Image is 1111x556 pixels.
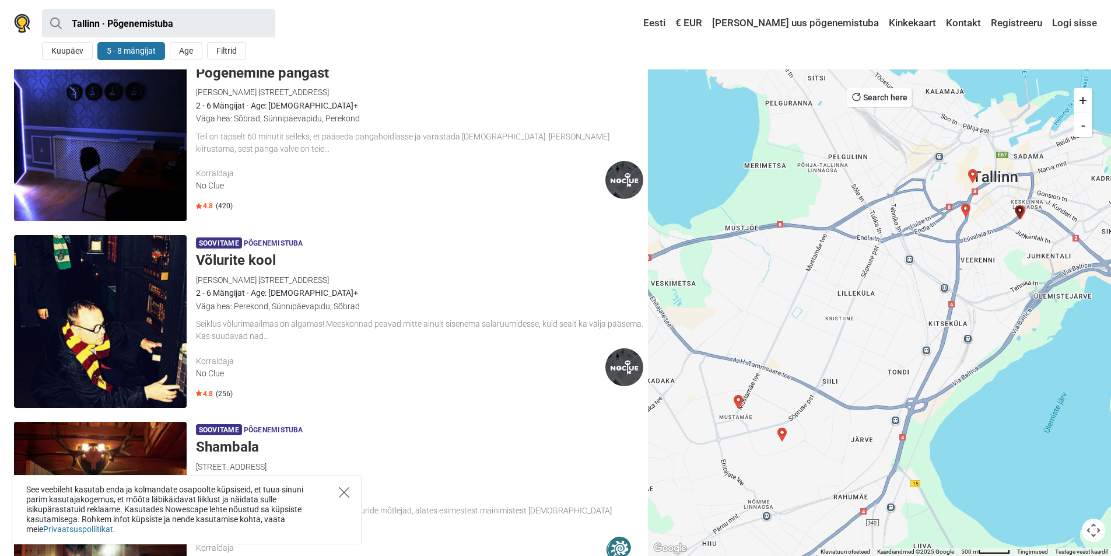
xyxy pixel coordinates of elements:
[886,13,939,34] a: Kinkekaart
[170,42,202,60] button: Age
[775,428,789,442] div: Võlurite kool
[632,13,668,34] a: Eesti
[244,424,303,437] span: Põgenemistuba
[651,541,689,556] a: Google Mapsis selle piirkonna avamine (avaneb uues aknas)
[244,237,303,250] span: Põgenemistuba
[43,524,113,534] a: Privaatsuspoliitikat
[196,203,202,209] img: Star
[196,112,643,125] div: Väga hea: Sõbrad, Sünnipäevapidu, Perekond
[216,201,233,211] span: (420)
[731,395,745,409] div: Radiatsioon
[196,65,643,82] h5: Põgenemine pangast
[988,13,1045,34] a: Registreeru
[14,14,30,33] img: Nowescape logo
[821,548,870,556] button: Klaviatuuri otseteed
[1017,548,1048,555] a: Tingimused (avaneb uuel vahekaardil)
[196,237,242,249] span: Soovitame
[196,389,213,398] span: 4.8
[196,167,605,180] div: Korraldaja
[196,439,643,456] h5: Shambala
[966,169,980,183] div: Red Alert
[1074,88,1092,113] button: +
[672,13,705,34] a: € EUR
[847,88,912,107] button: Search here
[196,390,202,396] img: Star
[196,252,643,269] h5: Võlurite kool
[196,487,643,499] div: Väga hea: Sõbrad, Sünnipäevapidu, Perekond
[196,86,643,99] div: [PERSON_NAME] [STREET_ADDRESS]
[959,204,973,218] div: Põgenemis tuba "Hiiglase kodu"
[196,460,643,473] div: [STREET_ADDRESS]
[42,9,275,37] input: proovi “Tallinn”
[1055,548,1108,555] a: Teatage veast kaardil
[196,505,643,529] div: [PERSON_NAME] on kirjutanud paljud eri kultuuride mõtlejad, alates esimestest mainimistest [DEMOG...
[12,475,362,544] div: See veebileht kasutab enda ja kolmandate osapoolte küpsiseid, et tuua sinuni parim kasutajakogemu...
[196,300,643,313] div: Väga hea: Perekond, Sünnipäevapidu, Sõbrad
[635,19,643,27] img: Eesti
[196,131,643,155] div: Teil on täpselt 60 minutit selleks, et pääseda pangahoidlasse ja varastada [DEMOGRAPHIC_DATA]. [P...
[605,348,643,386] img: No Clue
[196,355,605,368] div: Korraldaja
[961,548,978,555] span: 500 m
[339,487,349,498] button: Close
[196,318,643,342] div: Seiklus võlurimaailmas on algamas! Meeskonnad peavad mitte ainult sisenema salaruumidesse, kuid s...
[1012,205,1026,219] div: Shambala
[196,473,643,486] div: 2 - 7 Mängijat · Age: [DEMOGRAPHIC_DATA]+
[196,286,643,299] div: 2 - 6 Mängijat · Age: [DEMOGRAPHIC_DATA]+
[943,13,984,34] a: Kontakt
[14,235,187,408] img: Võlurite kool
[196,368,605,380] div: No Clue
[196,99,643,112] div: 2 - 6 Mängijat · Age: [DEMOGRAPHIC_DATA]+
[958,548,1014,556] button: Kaardi mõõtkava: 500 m 51 piksli kohta
[97,42,165,60] button: 5 - 8 mängijat
[605,161,643,199] img: No Clue
[196,201,213,211] span: 4.8
[1082,519,1105,542] button: Kaardikaamera juhtnupud
[651,541,689,556] img: Google
[877,548,954,555] span: Kaardiandmed ©2025 Google
[709,13,882,34] a: [PERSON_NAME] uus põgenemistuba
[196,424,242,435] span: Soovitame
[216,389,233,398] span: (256)
[196,542,605,554] div: Korraldaja
[42,42,93,60] button: Kuupäev
[196,274,643,286] div: [PERSON_NAME] [STREET_ADDRESS]
[1049,13,1097,34] a: Logi sisse
[196,180,605,192] div: No Clue
[1074,113,1092,137] button: -
[14,48,187,221] img: Põgenemine pangast
[207,42,246,60] button: Filtrid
